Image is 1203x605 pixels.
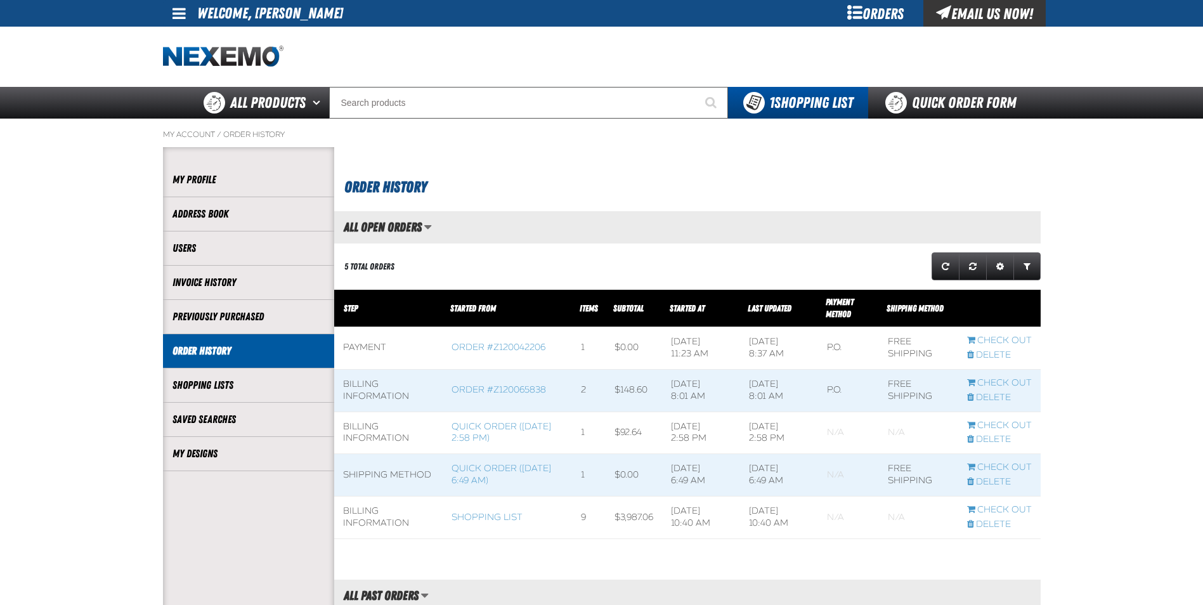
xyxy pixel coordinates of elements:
a: Delete checkout started from Z120042206 [967,349,1032,361]
td: $0.00 [606,454,662,497]
a: Delete checkout started from Z120065838 [967,392,1032,404]
a: Delete checkout started from Quick Order (1/20/2025, 6:49 AM) [967,476,1032,488]
span: Shipping Method [887,303,944,313]
td: 1 [572,327,606,370]
td: Blank [879,412,958,454]
td: Free Shipping [879,369,958,412]
a: Delete checkout started from Quick Order (11/20/2024, 2:58 PM) [967,434,1032,446]
a: Last Updated [748,303,791,313]
h2: All Past Orders [334,589,419,602]
a: Invoice History [172,275,325,290]
td: [DATE] 2:58 PM [662,412,740,454]
a: Quick Order ([DATE] 2:58 PM) [452,421,551,444]
a: Address Book [172,207,325,221]
td: Blank [818,454,879,497]
a: Order History [223,129,285,140]
a: Order History [172,344,325,358]
a: Continue checkout started from Z120042206 [967,335,1032,347]
a: Shopping List [452,512,523,523]
td: 2 [572,369,606,412]
a: Order #Z120065838 [452,384,546,395]
a: Continue checkout started from Quick Order (11/20/2024, 2:58 PM) [967,420,1032,432]
img: Nexemo logo [163,46,283,68]
td: P.O. [818,327,879,370]
td: [DATE] 10:40 AM [662,497,740,539]
span: Shopping List [769,94,853,112]
td: [DATE] 10:40 AM [740,497,818,539]
a: Users [172,241,325,256]
div: Payment [343,342,434,354]
td: [DATE] 8:01 AM [662,369,740,412]
span: Started From [450,303,496,313]
nav: Breadcrumbs [163,129,1041,140]
td: $92.64 [606,412,662,454]
a: Subtotal [613,303,644,313]
a: Reset grid action [959,252,987,280]
a: Continue checkout started from Shopping List [967,504,1032,516]
td: Blank [879,497,958,539]
span: Step [344,303,358,313]
span: / [217,129,221,140]
a: Shopping Lists [172,378,325,393]
td: $0.00 [606,327,662,370]
a: My Designs [172,446,325,461]
button: Open All Products pages [308,87,329,119]
td: Free Shipping [879,454,958,497]
td: [DATE] 6:49 AM [662,454,740,497]
td: [DATE] 6:49 AM [740,454,818,497]
a: Refresh grid action [932,252,959,280]
a: Order #Z120042206 [452,342,545,353]
a: My Profile [172,172,325,187]
a: Delete checkout started from Shopping List [967,519,1032,531]
td: [DATE] 11:23 AM [662,327,740,370]
h2: All Open Orders [334,220,422,234]
a: Quick Order ([DATE] 6:49 AM) [452,463,551,486]
a: Home [163,46,283,68]
div: Billing Information [343,379,434,403]
a: Continue checkout started from Quick Order (1/20/2025, 6:49 AM) [967,462,1032,474]
button: Start Searching [696,87,728,119]
td: [DATE] 2:58 PM [740,412,818,454]
td: 1 [572,454,606,497]
span: Order History [344,178,427,196]
a: My Account [163,129,215,140]
td: Blank [818,412,879,454]
div: Billing Information [343,505,434,530]
td: [DATE] 8:01 AM [740,369,818,412]
span: Items [580,303,598,313]
strong: 1 [769,94,774,112]
td: $148.60 [606,369,662,412]
th: Row actions [958,290,1041,327]
td: P.O. [818,369,879,412]
div: Shipping Method [343,469,434,481]
a: Saved Searches [172,412,325,427]
span: All Products [230,91,306,114]
button: You have 1 Shopping List. Open to view details [728,87,868,119]
td: $3,987.06 [606,497,662,539]
td: Free Shipping [879,327,958,370]
input: Search [329,87,728,119]
div: Billing Information [343,421,434,445]
a: Started At [670,303,705,313]
a: Payment Method [826,297,854,319]
a: Expand or Collapse Grid Settings [986,252,1014,280]
a: Continue checkout started from Z120065838 [967,377,1032,389]
div: 5 Total Orders [344,261,394,273]
a: Quick Order Form [868,87,1040,119]
a: Previously Purchased [172,309,325,324]
button: Manage grid views. Current view is All Open Orders [424,216,432,238]
td: 9 [572,497,606,539]
td: Blank [818,497,879,539]
a: Expand or Collapse Grid Filters [1013,252,1041,280]
td: 1 [572,412,606,454]
td: [DATE] 8:37 AM [740,327,818,370]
